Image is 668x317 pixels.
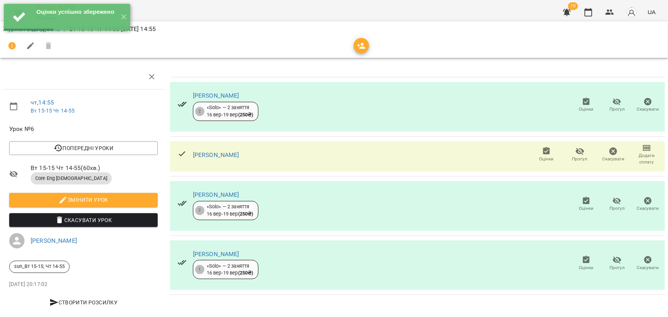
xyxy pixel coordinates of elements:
span: Скасувати [637,265,659,271]
nav: breadcrumb [3,25,665,34]
button: Прогул [602,194,633,215]
a: [PERSON_NAME] [193,191,239,198]
button: Додати сплату [630,144,663,165]
button: Скасувати Урок [9,213,158,227]
button: Створити розсилку [9,296,158,309]
div: «Solo» — 2 заняття 16 вер - 19 вер [207,263,253,277]
span: Скасувати [637,205,659,212]
button: Скасувати [632,194,663,215]
a: [PERSON_NAME] [31,237,77,244]
span: Скасувати [637,106,659,113]
span: Додати сплату [635,152,659,165]
span: Урок №6 [9,124,158,134]
span: Оцінки [579,205,593,212]
div: 2 [195,107,204,116]
span: Прогул [572,156,588,162]
button: Скасувати [597,144,630,165]
span: Попередні уроки [15,144,152,153]
a: чт , 14:55 [31,99,54,106]
button: Прогул [602,253,633,275]
span: Core Eng [DEMOGRAPHIC_DATA] [31,175,112,182]
span: UA [648,8,656,16]
span: Створити розсилку [12,298,155,307]
a: [PERSON_NAME] [193,151,239,158]
button: Змінити урок [9,193,158,207]
div: 2 [195,206,204,215]
a: Вт 15-15 Чт 14-55 [31,108,75,114]
span: Прогул [609,205,625,212]
button: UA [645,5,659,19]
span: Вт 15-15 Чт 14-55 ( 60 хв. ) [31,163,158,173]
b: ( 250 ₴ ) [238,211,253,217]
b: ( 250 ₴ ) [238,112,253,118]
span: Оцінки [579,265,593,271]
span: Оцінки [579,106,593,113]
span: Прогул [609,265,625,271]
button: Скасувати [632,253,663,275]
b: ( 250 ₴ ) [238,270,253,276]
button: Оцінки [530,144,563,165]
span: Змінити урок [15,195,152,204]
span: 10 [568,2,578,10]
button: Попередні уроки [9,141,158,155]
a: [PERSON_NAME] [193,250,239,258]
div: «Solo» — 2 заняття 16 вер - 19 вер [207,104,253,118]
span: Прогул [609,106,625,113]
button: Оцінки [571,253,602,275]
span: Оцінки [539,156,554,162]
span: Скасувати [602,156,624,162]
a: [PERSON_NAME] [193,92,239,99]
div: Оцінки успішно збережено [36,8,115,16]
button: Прогул [602,95,633,116]
button: Прогул [563,144,596,165]
span: sun_Вт 15-15; Чт 14-55 [10,263,69,270]
button: Оцінки [571,194,602,215]
div: «Solo» — 2 заняття 16 вер - 19 вер [207,203,253,217]
p: [DATE] 20:17:02 [9,281,158,288]
img: avatar_s.png [626,7,637,18]
button: Оцінки [571,95,602,116]
button: Скасувати [632,95,663,116]
span: Скасувати Урок [15,216,152,225]
div: 1 [195,265,204,274]
div: sun_Вт 15-15; Чт 14-55 [9,261,70,273]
